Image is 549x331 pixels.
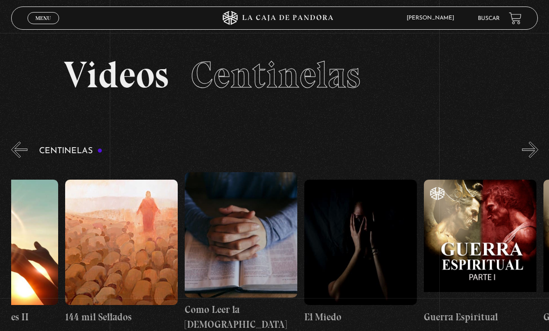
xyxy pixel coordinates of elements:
button: Previous [11,142,27,158]
span: Centinelas [191,52,361,97]
h4: El Miedo [304,310,417,325]
a: View your shopping cart [509,12,522,25]
span: Cerrar [33,23,54,30]
span: Menu [35,15,51,21]
h2: Videos [64,56,485,93]
span: [PERSON_NAME] [402,15,463,21]
h3: Centinelas [39,147,103,156]
h4: 144 mil Sellados [65,310,178,325]
h4: Guerra Espiritual [424,310,536,325]
a: Buscar [478,16,500,21]
button: Next [522,142,538,158]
